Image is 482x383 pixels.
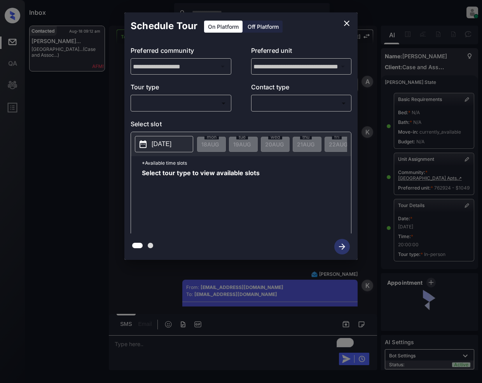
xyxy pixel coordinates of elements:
div: Off Platform [244,21,283,33]
p: Tour type [131,82,231,95]
p: Select slot [131,119,351,132]
p: [DATE] [152,139,171,149]
span: Select tour type to view available slots [142,170,260,232]
button: close [339,16,355,31]
p: Contact type [251,82,352,95]
p: *Available time slots [142,156,351,170]
button: [DATE] [135,136,193,152]
p: Preferred community [131,46,231,58]
div: On Platform [204,21,243,33]
h2: Schedule Tour [124,12,204,40]
p: Preferred unit [251,46,352,58]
